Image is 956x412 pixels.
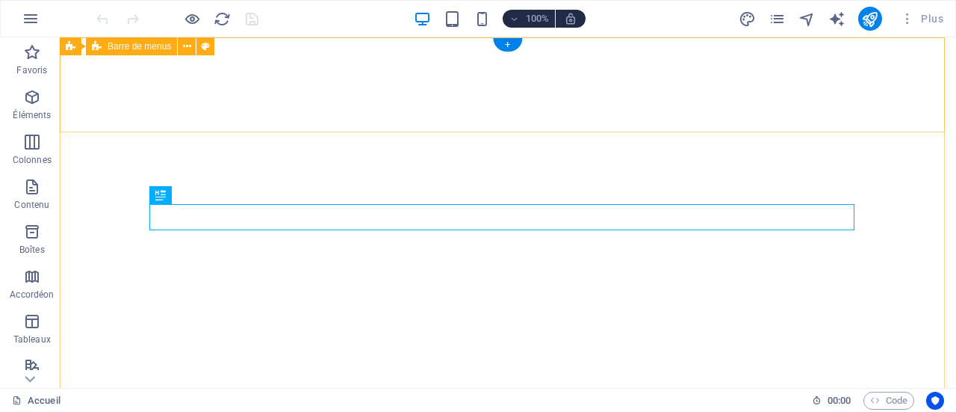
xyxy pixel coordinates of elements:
button: pages [769,10,786,28]
button: Usercentrics [926,392,944,410]
i: Pages (Ctrl+Alt+S) [769,10,786,28]
span: : [838,395,840,406]
span: 00 00 [828,392,851,410]
p: Accordéon [10,289,54,301]
p: Tableaux [13,333,51,345]
p: Boîtes [19,244,45,256]
button: navigator [798,10,816,28]
span: Code [870,392,907,410]
i: Design (Ctrl+Alt+Y) [739,10,756,28]
span: Plus [900,11,943,26]
p: Colonnes [13,154,52,166]
i: Navigateur [798,10,816,28]
i: Publier [861,10,878,28]
button: design [739,10,757,28]
a: Cliquez pour annuler la sélection. Double-cliquez pour ouvrir Pages. [12,392,60,410]
i: AI Writer [828,10,845,28]
p: Contenu [14,199,49,211]
button: Code [863,392,914,410]
button: reload [213,10,231,28]
p: Éléments [13,109,51,121]
p: Favoris [16,64,47,76]
span: Barre de menus [108,42,171,51]
button: publish [858,7,882,31]
button: Cliquez ici pour quitter le mode Aperçu et poursuivre l'édition. [183,10,201,28]
i: Actualiser la page [214,10,231,28]
div: + [493,38,522,52]
button: Plus [894,7,949,31]
h6: Durée de la session [812,392,851,410]
h6: 100% [525,10,549,28]
button: 100% [503,10,556,28]
button: text_generator [828,10,846,28]
i: Lors du redimensionnement, ajuster automatiquement le niveau de zoom en fonction de l'appareil sé... [564,12,577,25]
